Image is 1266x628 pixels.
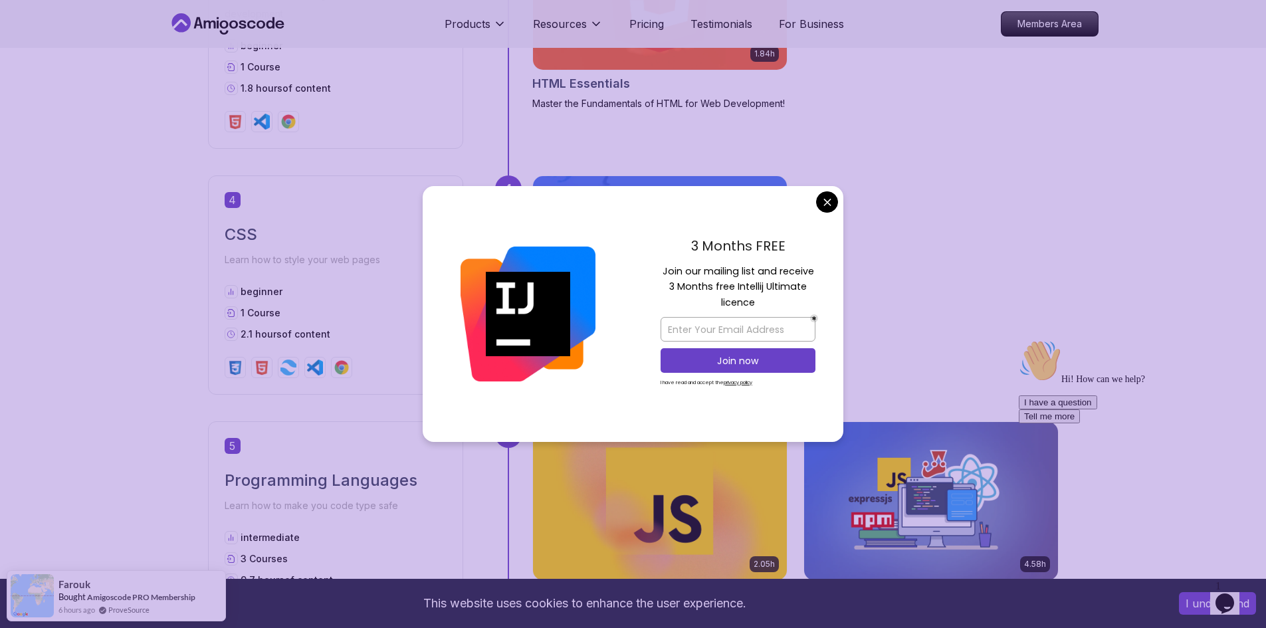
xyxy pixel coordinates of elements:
[804,422,1058,580] img: Javascript Mastery card
[690,16,752,32] a: Testimonials
[225,438,241,454] span: 5
[241,531,300,544] p: intermediate
[241,82,331,95] p: 1.8 hours of content
[1210,575,1253,615] iframe: chat widget
[532,175,788,388] a: CSS Essentials card2.08hCSS EssentialsMaster the fundamentals of CSS and bring your websites to l...
[241,307,280,318] span: 1 Course
[108,604,150,615] a: ProveSource
[227,360,243,375] img: css logo
[227,114,243,130] img: html logo
[754,559,775,570] p: 2.05h
[1002,12,1098,36] p: Members Area
[533,16,587,32] p: Resources
[225,251,447,269] p: Learn how to style your web pages
[11,574,54,617] img: provesource social proof notification image
[5,61,84,75] button: I have a question
[225,224,447,245] h2: CSS
[58,604,95,615] span: 6 hours ago
[225,496,447,515] p: Learn how to make you code type safe
[495,175,522,202] div: 4
[533,16,603,43] button: Resources
[254,360,270,375] img: html logo
[58,591,86,602] span: Bought
[5,75,66,89] button: Tell me more
[241,285,282,298] p: beginner
[241,61,280,72] span: 1 Course
[1001,11,1099,37] a: Members Area
[532,97,788,110] p: Master the Fundamentals of HTML for Web Development!
[533,176,787,334] img: CSS Essentials card
[533,422,787,580] img: Javascript for Beginners card
[5,5,245,89] div: 👋Hi! How can we help?I have a questionTell me more
[5,5,48,48] img: :wave:
[5,40,132,50] span: Hi! How can we help?
[280,114,296,130] img: chrome logo
[280,360,296,375] img: tailwindcss logo
[58,579,90,590] span: Farouk
[754,49,775,59] p: 1.84h
[779,16,844,32] a: For Business
[532,74,630,93] h2: HTML Essentials
[254,114,270,130] img: vscode logo
[241,328,330,341] p: 2.1 hours of content
[225,470,447,491] h2: Programming Languages
[307,360,323,375] img: vscode logo
[1179,592,1256,615] button: Accept cookies
[445,16,490,32] p: Products
[334,360,350,375] img: chrome logo
[629,16,664,32] a: Pricing
[10,589,1159,618] div: This website uses cookies to enhance the user experience.
[87,592,195,602] a: Amigoscode PRO Membership
[241,553,288,564] span: 3 Courses
[1013,334,1253,568] iframe: chat widget
[241,574,333,587] p: 9.7 hours of content
[445,16,506,43] button: Products
[225,192,241,208] span: 4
